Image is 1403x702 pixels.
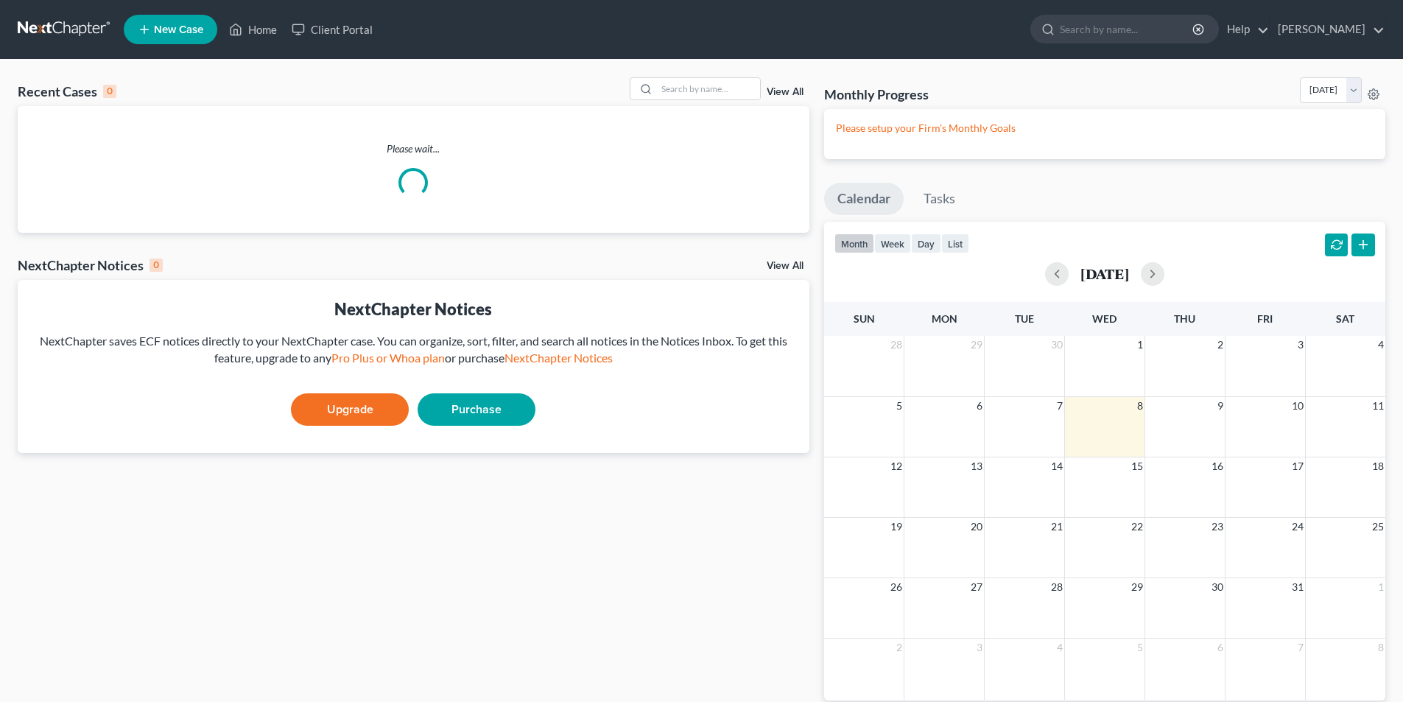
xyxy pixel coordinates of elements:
span: 1 [1136,336,1144,354]
span: 19 [889,518,904,536]
span: 29 [1130,578,1144,596]
span: 15 [1130,457,1144,475]
a: View All [767,261,804,271]
span: 1 [1376,578,1385,596]
div: NextChapter Notices [29,298,798,320]
a: Help [1220,16,1269,43]
span: Sat [1336,312,1354,325]
span: Thu [1174,312,1195,325]
button: month [834,234,874,253]
a: Pro Plus or Whoa plan [331,351,445,365]
span: Mon [932,312,957,325]
span: 13 [969,457,984,475]
a: Home [222,16,284,43]
span: 3 [1296,336,1305,354]
span: 28 [1049,578,1064,596]
span: Wed [1092,312,1117,325]
span: 21 [1049,518,1064,536]
span: 31 [1290,578,1305,596]
div: Recent Cases [18,83,116,100]
span: 24 [1290,518,1305,536]
span: 14 [1049,457,1064,475]
span: 20 [969,518,984,536]
a: Tasks [910,183,968,215]
span: 17 [1290,457,1305,475]
h2: [DATE] [1080,266,1129,281]
span: 5 [895,397,904,415]
span: 22 [1130,518,1144,536]
span: 8 [1136,397,1144,415]
span: 4 [1376,336,1385,354]
button: day [911,234,941,253]
span: Sun [854,312,875,325]
span: 9 [1216,397,1225,415]
a: Client Portal [284,16,380,43]
span: 26 [889,578,904,596]
h3: Monthly Progress [824,85,929,103]
span: 8 [1376,639,1385,656]
span: 7 [1055,397,1064,415]
span: Tue [1015,312,1034,325]
p: Please wait... [18,141,809,156]
span: 16 [1210,457,1225,475]
span: 2 [1216,336,1225,354]
span: 7 [1296,639,1305,656]
span: 28 [889,336,904,354]
div: 0 [150,259,163,272]
span: 30 [1210,578,1225,596]
span: 3 [975,639,984,656]
a: Calendar [824,183,904,215]
div: NextChapter saves ECF notices directly to your NextChapter case. You can organize, sort, filter, ... [29,333,798,367]
a: Upgrade [291,393,409,426]
span: Fri [1257,312,1273,325]
span: 10 [1290,397,1305,415]
a: Purchase [418,393,535,426]
span: 29 [969,336,984,354]
span: 25 [1371,518,1385,536]
p: Please setup your Firm's Monthly Goals [836,121,1374,136]
span: 6 [1216,639,1225,656]
span: 18 [1371,457,1385,475]
span: 5 [1136,639,1144,656]
span: New Case [154,24,203,35]
div: NextChapter Notices [18,256,163,274]
a: [PERSON_NAME] [1270,16,1385,43]
a: View All [767,87,804,97]
button: week [874,234,911,253]
span: 27 [969,578,984,596]
a: NextChapter Notices [504,351,613,365]
span: 2 [895,639,904,656]
span: 11 [1371,397,1385,415]
input: Search by name... [1060,15,1195,43]
span: 4 [1055,639,1064,656]
span: 6 [975,397,984,415]
input: Search by name... [657,78,760,99]
span: 30 [1049,336,1064,354]
span: 12 [889,457,904,475]
span: 23 [1210,518,1225,536]
button: list [941,234,969,253]
div: 0 [103,85,116,98]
